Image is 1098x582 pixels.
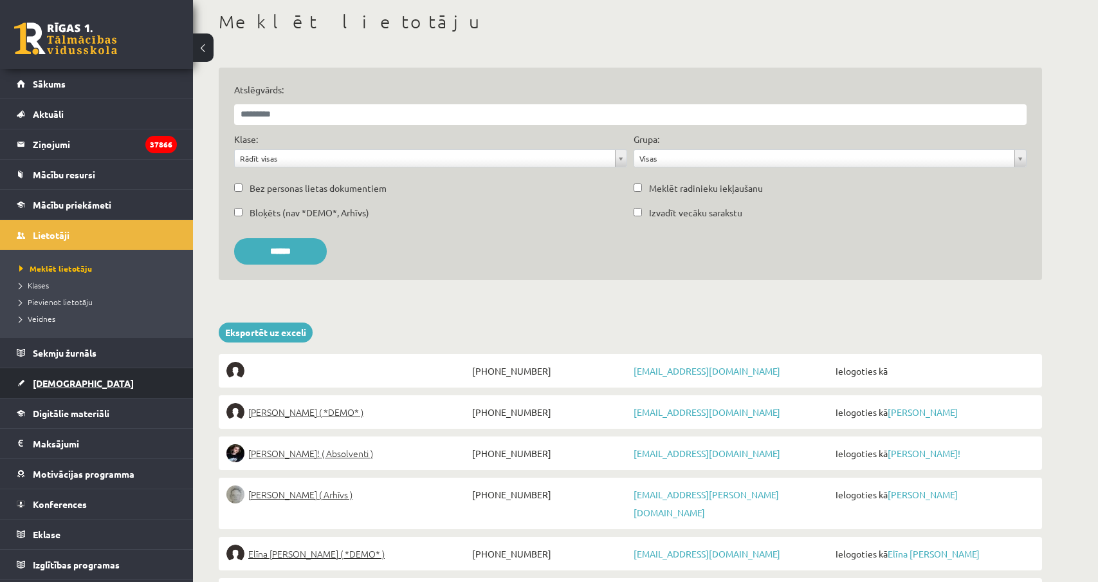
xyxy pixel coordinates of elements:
span: Konferences [33,498,87,510]
span: [PERSON_NAME] ( *DEMO* ) [248,403,363,421]
a: [EMAIL_ADDRESS][DOMAIN_NAME] [634,548,780,559]
img: Elīna Elizabete Ancveriņa [226,403,244,421]
a: [DEMOGRAPHIC_DATA] [17,368,177,398]
legend: Maksājumi [33,429,177,458]
a: Elīna [PERSON_NAME] ( *DEMO* ) [226,545,469,563]
label: Meklēt radinieku iekļaušanu [649,182,763,195]
a: Motivācijas programma [17,459,177,489]
span: Mācību resursi [33,169,95,180]
span: Meklēt lietotāju [19,263,92,274]
a: Sākums [17,69,177,99]
span: Ielogoties kā [832,362,1034,380]
span: Veidnes [19,314,55,324]
span: [PERSON_NAME]! ( Absolventi ) [248,444,373,462]
span: Sākums [33,78,66,89]
a: [PERSON_NAME] ( Arhīvs ) [226,485,469,503]
a: Meklēt lietotāju [19,263,180,274]
span: Sekmju žurnāls [33,347,96,359]
span: Motivācijas programma [33,468,134,480]
a: Izglītības programas [17,550,177,579]
span: [PHONE_NUMBER] [469,403,630,421]
span: [PHONE_NUMBER] [469,485,630,503]
i: 37866 [145,136,177,153]
label: Klase: [234,133,258,146]
a: Mācību priekšmeti [17,190,177,220]
span: Pievienot lietotāju [19,297,93,307]
a: Elīna [PERSON_NAME] [888,548,980,559]
a: Pievienot lietotāju [19,296,180,308]
a: Digitālie materiāli [17,399,177,428]
span: Izglītības programas [33,559,120,570]
a: [PERSON_NAME]! [888,447,960,459]
a: [PERSON_NAME] [888,489,958,500]
span: Lietotāji [33,229,69,241]
span: Eklase [33,529,60,540]
a: Mācību resursi [17,160,177,189]
span: Digitālie materiāli [33,408,109,419]
label: Grupa: [634,133,659,146]
img: Lelde Braune [226,485,244,503]
a: Eksportēt uz exceli [219,323,313,343]
a: [PERSON_NAME] [888,406,958,418]
a: [EMAIL_ADDRESS][DOMAIN_NAME] [634,406,780,418]
span: Ielogoties kā [832,545,1034,563]
a: [EMAIL_ADDRESS][PERSON_NAME][DOMAIN_NAME] [634,489,779,518]
legend: Ziņojumi [33,129,177,159]
a: Konferences [17,489,177,519]
img: Sofija Anrio-Karlauska! [226,444,244,462]
a: Rādīt visas [235,150,627,167]
label: Bloķēts (nav *DEMO*, Arhīvs) [250,206,369,220]
span: [PHONE_NUMBER] [469,444,630,462]
span: Mācību priekšmeti [33,199,111,211]
a: Lietotāji [17,220,177,250]
label: Izvadīt vecāku sarakstu [649,206,742,220]
a: [EMAIL_ADDRESS][DOMAIN_NAME] [634,365,780,377]
a: [PERSON_NAME]! ( Absolventi ) [226,444,469,462]
a: Sekmju žurnāls [17,338,177,368]
a: Visas [634,150,1026,167]
a: Rīgas 1. Tālmācības vidusskola [14,23,117,55]
h1: Meklēt lietotāju [219,11,1042,33]
span: Ielogoties kā [832,403,1034,421]
a: [PERSON_NAME] ( *DEMO* ) [226,403,469,421]
span: Aktuāli [33,108,64,120]
span: Ielogoties kā [832,444,1034,462]
span: Visas [639,150,1009,167]
a: Veidnes [19,313,180,324]
span: [PERSON_NAME] ( Arhīvs ) [248,485,352,503]
span: [DEMOGRAPHIC_DATA] [33,377,134,389]
span: [PHONE_NUMBER] [469,362,630,380]
span: Rādīt visas [240,150,610,167]
img: Elīna Jolanta Bunce [226,545,244,563]
a: Ziņojumi37866 [17,129,177,159]
span: [PHONE_NUMBER] [469,545,630,563]
a: Eklase [17,520,177,549]
a: Aktuāli [17,99,177,129]
label: Atslēgvārds: [234,83,1027,97]
span: Klases [19,280,49,290]
a: [EMAIL_ADDRESS][DOMAIN_NAME] [634,447,780,459]
label: Bez personas lietas dokumentiem [250,182,387,195]
a: Klases [19,279,180,291]
span: Ielogoties kā [832,485,1034,503]
a: Maksājumi [17,429,177,458]
span: Elīna [PERSON_NAME] ( *DEMO* ) [248,545,385,563]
